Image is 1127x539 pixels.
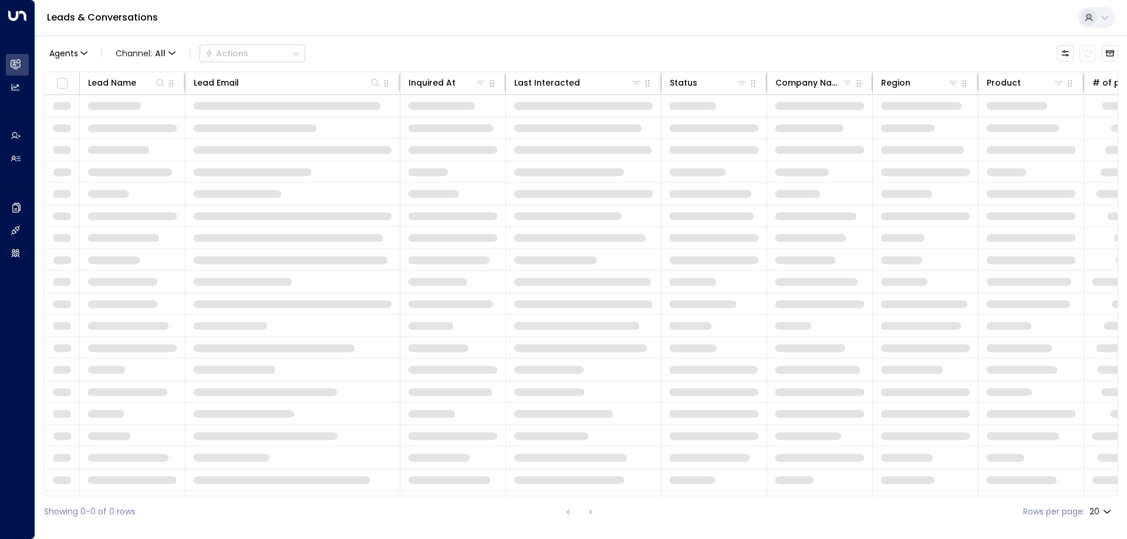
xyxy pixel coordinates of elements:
div: Region [881,76,959,90]
div: Lead Email [194,76,239,90]
div: 20 [1089,503,1113,520]
div: Status [670,76,748,90]
label: Rows per page: [1023,506,1085,518]
div: Showing 0-0 of 0 rows [44,506,136,518]
button: Actions [200,45,305,62]
div: Region [881,76,910,90]
div: Lead Email [194,76,381,90]
div: Button group with a nested menu [200,45,305,62]
div: Last Interacted [514,76,580,90]
button: Archived Leads [1102,45,1118,62]
button: Customize [1057,45,1074,62]
div: Company Name [775,76,842,90]
span: Channel: [111,45,180,62]
div: Status [670,76,697,90]
div: Lead Name [88,76,136,90]
div: Product [987,76,1021,90]
nav: pagination navigation [561,504,598,519]
div: Company Name [775,76,853,90]
span: Agents [49,49,78,57]
a: Leads & Conversations [47,11,158,24]
div: Inquired At [409,76,455,90]
div: Actions [205,48,248,59]
div: Product [987,76,1065,90]
button: Channel:All [111,45,180,62]
button: Agents [44,45,92,62]
span: Refresh [1079,45,1096,62]
span: All [155,49,166,58]
div: Last Interacted [514,76,642,90]
div: Lead Name [88,76,166,90]
div: Inquired At [409,76,487,90]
